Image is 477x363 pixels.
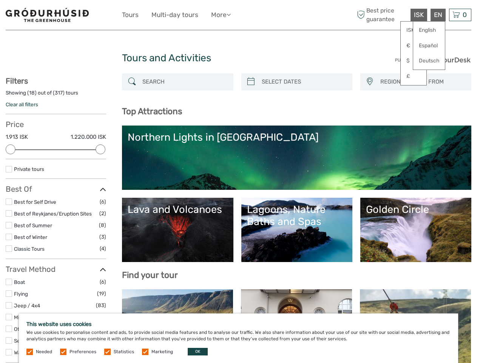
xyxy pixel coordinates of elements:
span: (6) [100,278,106,286]
span: Best price guarantee [355,6,409,23]
a: Best for Self Drive [14,199,56,205]
a: Private tours [14,166,44,172]
span: (6) [100,197,106,206]
p: We're away right now. Please check back later! [11,13,85,19]
h3: Price [6,120,106,129]
button: OK [188,348,208,355]
span: (3) [99,233,106,241]
div: Golden Circle [366,203,466,216]
label: 1.913 ISK [6,133,28,141]
button: Open LiveChat chat widget [87,12,96,21]
div: Lagoons, Nature Baths and Spas [247,203,347,228]
a: £ [401,70,426,83]
h3: Best Of [6,185,106,194]
a: Lava and Volcanoes [128,203,227,256]
strong: Filters [6,76,28,85]
div: EN [431,9,446,21]
label: Statistics [114,349,134,355]
a: Flying [14,291,28,297]
label: Needed [36,349,52,355]
a: Tours [122,9,139,20]
span: 0 [462,11,468,19]
div: Northern Lights in [GEOGRAPHIC_DATA] [128,131,466,143]
a: English [413,23,445,37]
span: (19) [97,289,106,298]
div: Lava and Volcanoes [128,203,227,216]
span: (83) [96,301,106,310]
a: Other / Non-Travel [14,326,58,332]
a: More [211,9,231,20]
input: SEARCH [139,75,229,88]
b: Find your tour [122,270,178,280]
label: Marketing [151,349,173,355]
input: SELECT DATES [259,75,349,88]
span: ISK [414,11,424,19]
a: Deutsch [413,54,445,68]
a: € [401,39,426,53]
div: We use cookies to personalise content and ads, to provide social media features and to analyse ou... [19,313,458,363]
a: Lagoons, Nature Baths and Spas [247,203,347,256]
a: Walking [14,349,32,355]
a: ISK [401,23,426,37]
b: Top Attractions [122,106,182,116]
label: 1.220.000 ISK [71,133,106,141]
h1: Tours and Activities [122,52,355,64]
a: Español [413,39,445,53]
div: Showing ( ) out of ( ) tours [6,89,106,101]
a: Best of Summer [14,222,52,228]
span: (128) [94,313,106,321]
img: PurchaseViaTourDesk.png [395,55,471,65]
a: Boat [14,279,25,285]
span: (4) [100,244,106,253]
a: Classic Tours [14,246,45,252]
label: 317 [55,89,63,96]
span: (8) [99,221,106,230]
button: REGION / STARTS FROM [377,76,468,88]
h3: Travel Method [6,265,106,274]
a: Best of Reykjanes/Eruption Sites [14,211,92,217]
a: Clear all filters [6,101,38,107]
a: Multi-day tours [151,9,198,20]
img: 1578-341a38b5-ce05-4595-9f3d-b8aa3718a0b3_logo_small.jpg [6,8,89,22]
a: Best of Winter [14,234,47,240]
h5: This website uses cookies [26,321,451,327]
label: Preferences [69,349,96,355]
a: $ [401,54,426,68]
a: Golden Circle [366,203,466,256]
a: Self-Drive [14,338,38,344]
a: Northern Lights in [GEOGRAPHIC_DATA] [128,131,466,184]
a: Jeep / 4x4 [14,302,40,309]
a: Mini Bus / Car [14,314,46,320]
span: (2) [99,209,106,218]
label: 18 [29,89,35,96]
